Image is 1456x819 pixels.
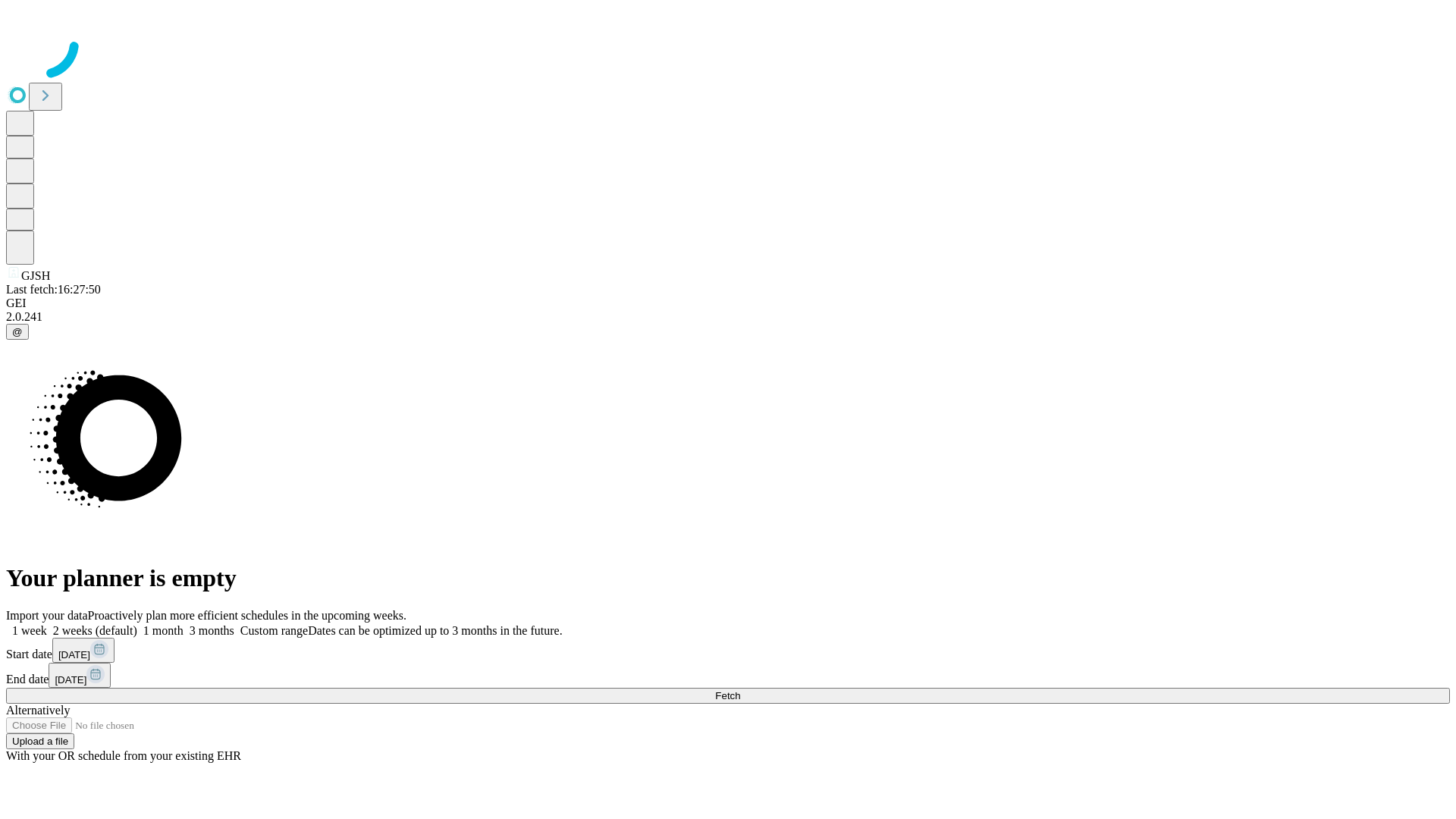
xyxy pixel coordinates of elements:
[6,609,88,622] span: Import your data
[52,638,115,663] button: [DATE]
[21,269,50,282] span: GJSH
[6,733,74,749] button: Upload a file
[715,690,740,701] span: Fetch
[6,283,101,296] span: Last fetch: 16:27:50
[308,624,562,637] span: Dates can be optimized up to 3 months in the future.
[55,674,86,686] span: [DATE]
[190,624,234,637] span: 3 months
[6,324,29,340] button: @
[143,624,184,637] span: 1 month
[49,663,111,688] button: [DATE]
[6,663,1450,688] div: End date
[12,624,47,637] span: 1 week
[6,688,1450,704] button: Fetch
[6,564,1450,592] h1: Your planner is empty
[6,297,1450,310] div: GEI
[58,649,90,661] span: [DATE]
[88,609,406,622] span: Proactively plan more efficient schedules in the upcoming weeks.
[6,749,241,762] span: With your OR schedule from your existing EHR
[6,638,1450,663] div: Start date
[6,704,70,717] span: Alternatively
[240,624,308,637] span: Custom range
[12,326,23,337] span: @
[53,624,137,637] span: 2 weeks (default)
[6,310,1450,324] div: 2.0.241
